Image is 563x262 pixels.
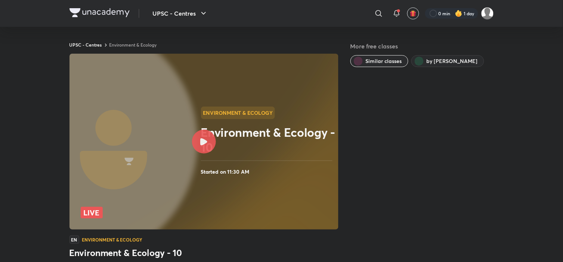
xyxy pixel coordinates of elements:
h5: More free classes [350,42,494,51]
span: Similar classes [366,57,402,65]
img: avatar [410,10,417,17]
span: EN [69,236,79,244]
button: Similar classes [350,55,408,67]
h4: Started on 11:30 AM [201,167,335,177]
img: Abhijeet Srivastav [481,7,494,20]
h3: Environment & Ecology - 10 [69,247,338,259]
img: Company Logo [69,8,130,17]
button: avatar [407,7,419,19]
img: streak [455,10,463,17]
a: UPSC - Centres [69,42,102,48]
h4: Environment & Ecology [82,237,143,242]
a: Environment & Ecology [109,42,157,48]
a: Company Logo [69,8,130,19]
button: by Apurva Mehrotra [411,55,484,67]
button: UPSC - Centres [148,6,213,21]
span: by Apurva Mehrotra [427,57,478,65]
h2: Environment & Ecology - 10 [201,125,335,155]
